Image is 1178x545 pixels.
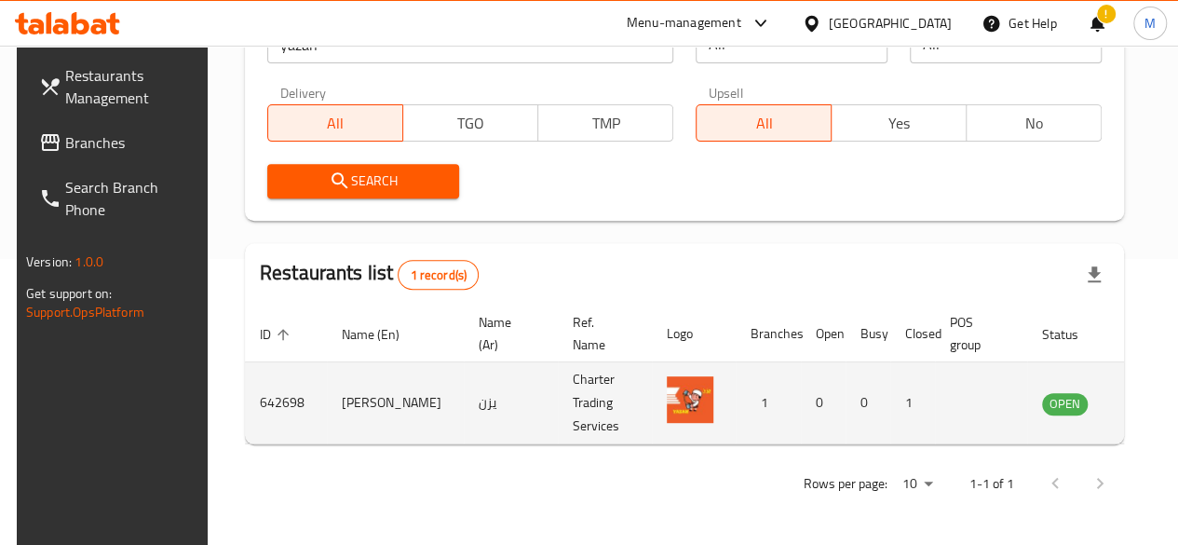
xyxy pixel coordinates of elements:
[24,165,213,232] a: Search Branch Phone
[1072,252,1117,297] div: Export file
[26,250,72,274] span: Version:
[280,86,327,99] label: Delivery
[65,64,198,109] span: Restaurants Management
[276,110,396,137] span: All
[558,362,652,444] td: Charter Trading Services
[546,110,666,137] span: TMP
[895,470,940,498] div: Rows per page:
[627,12,741,34] div: Menu-management
[969,472,1014,496] p: 1-1 of 1
[667,376,713,423] img: Yazan
[831,104,967,142] button: Yes
[804,472,887,496] p: Rows per page:
[966,104,1102,142] button: No
[974,110,1094,137] span: No
[1144,13,1156,34] span: M
[652,306,736,362] th: Logo
[24,53,213,120] a: Restaurants Management
[890,306,935,362] th: Closed
[950,311,1005,356] span: POS group
[709,86,743,99] label: Upsell
[573,311,630,356] span: Ref. Name
[260,323,295,346] span: ID
[829,13,952,34] div: [GEOGRAPHIC_DATA]
[846,362,890,444] td: 0
[74,250,103,274] span: 1.0.0
[282,170,444,193] span: Search
[24,120,213,165] a: Branches
[398,260,479,290] div: Total records count
[342,323,424,346] span: Name (En)
[479,311,535,356] span: Name (Ar)
[399,266,478,284] span: 1 record(s)
[736,362,801,444] td: 1
[402,104,538,142] button: TGO
[260,259,479,290] h2: Restaurants list
[267,104,403,142] button: All
[464,362,558,444] td: يزن
[839,110,959,137] span: Yes
[801,362,846,444] td: 0
[736,306,801,362] th: Branches
[1042,323,1103,346] span: Status
[846,306,890,362] th: Busy
[890,362,935,444] td: 1
[801,306,846,362] th: Open
[696,104,832,142] button: All
[65,176,198,221] span: Search Branch Phone
[1042,393,1088,415] span: OPEN
[65,131,198,154] span: Branches
[411,110,531,137] span: TGO
[26,281,112,306] span: Get support on:
[537,104,673,142] button: TMP
[327,362,464,444] td: [PERSON_NAME]
[704,110,824,137] span: All
[267,164,459,198] button: Search
[245,362,327,444] td: 642698
[26,300,144,324] a: Support.OpsPlatform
